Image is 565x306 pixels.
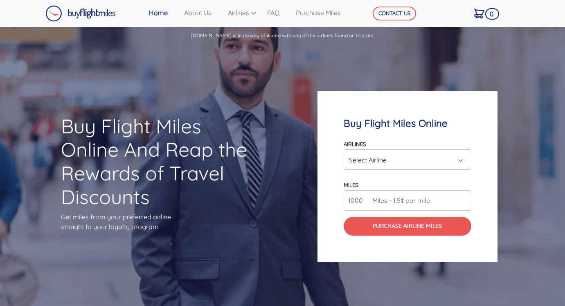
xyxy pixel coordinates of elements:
[45,3,116,24] a: Buy Flight Miles Logo
[61,115,248,209] h1: Buy Flight Miles Online And Reap the Rewards of Travel Discounts
[373,7,416,20] button: CONTACT US
[485,8,500,20] span: 0
[344,182,358,188] label: miles
[344,149,471,170] button: Select Airline
[146,4,181,21] a: Home
[344,141,366,147] label: Airlines
[61,212,248,232] p: Get miles from your preferred airline straight to your loyalty program
[181,4,225,21] a: About Us
[471,4,496,22] a: 0
[474,9,484,18] img: Cart
[368,196,430,205] span: Miles - 1.5¢ per mile
[344,117,471,129] h4: Buy Flight Miles Online
[45,5,116,22] img: Buy Flight Miles Logo
[344,217,471,236] button: Purchase Airline Miles
[293,4,354,21] a: Purchase Miles
[264,4,293,21] a: FAQ
[225,4,264,21] a: Airlines
[349,152,461,168] div: Select Airline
